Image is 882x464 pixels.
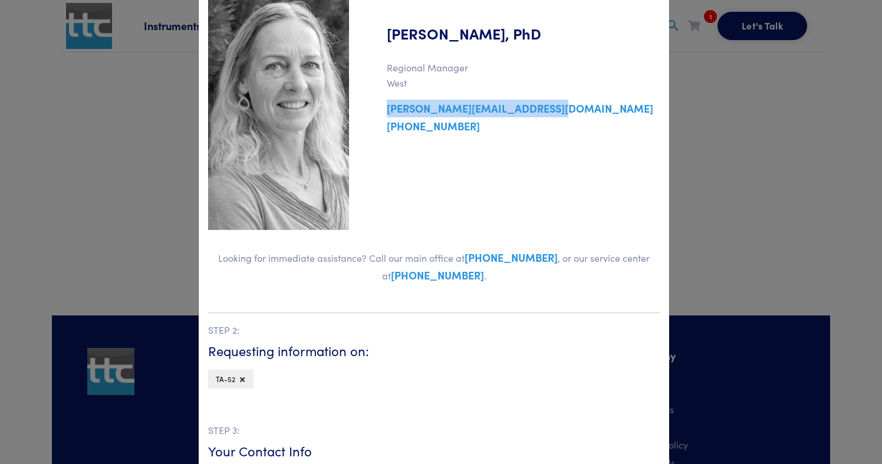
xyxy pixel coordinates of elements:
[465,250,558,265] a: [PHONE_NUMBER]
[216,374,235,384] span: TA-52
[363,101,653,116] a: [PERSON_NAME][EMAIL_ADDRESS][DOMAIN_NAME]
[363,60,660,90] p: Regional Manager West
[363,119,480,133] a: [PHONE_NUMBER]
[391,268,484,282] a: [PHONE_NUMBER]
[208,249,660,284] p: Looking for immediate assistance? Call our main office at , or our service center at .
[208,323,660,338] p: STEP 2:
[208,442,660,460] h6: Your Contact Info
[208,342,660,360] h6: Requesting information on:
[208,423,660,438] p: STEP 3:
